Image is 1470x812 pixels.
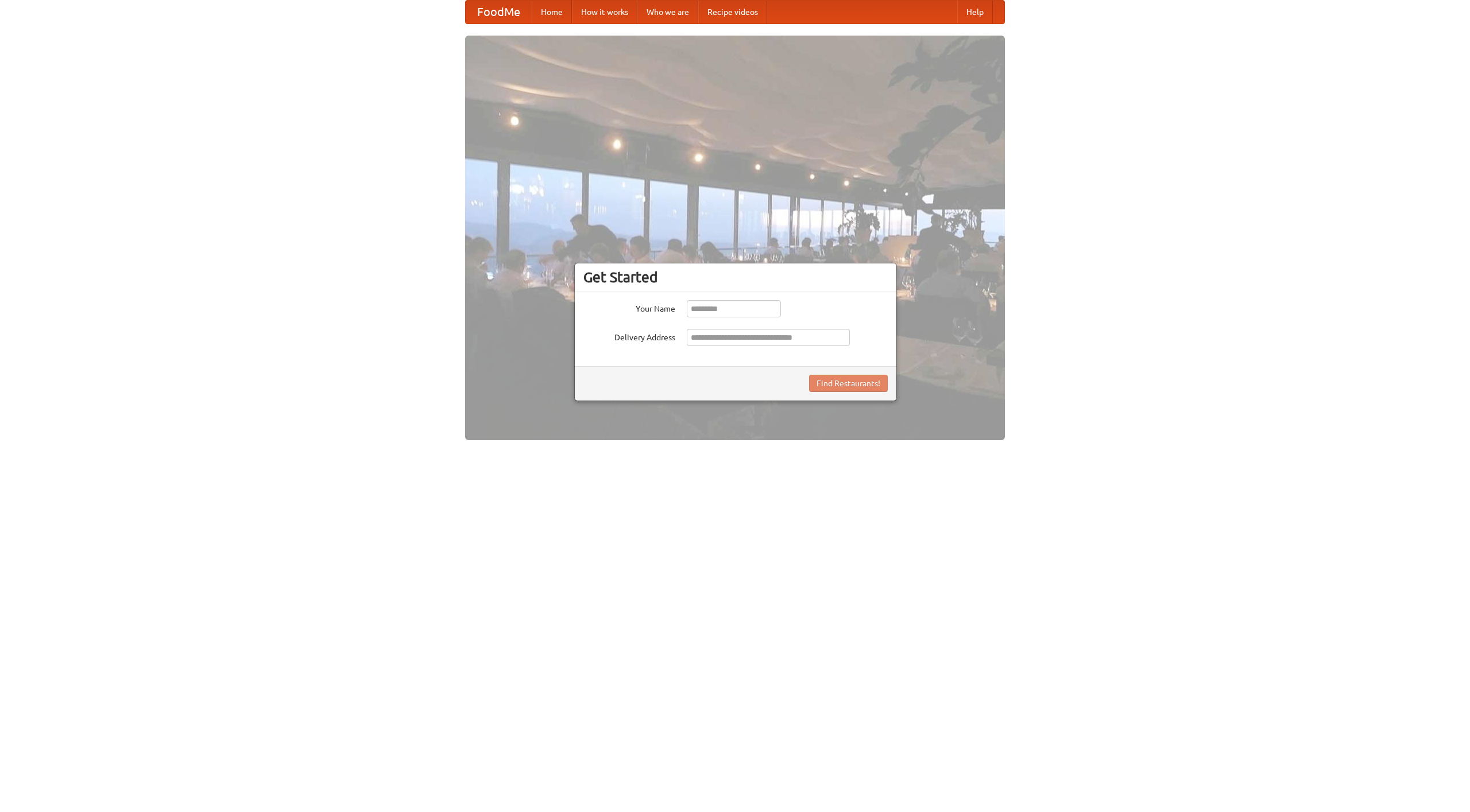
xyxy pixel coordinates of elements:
a: Recipe videos [698,1,767,24]
label: Your Name [583,300,675,314]
label: Delivery Address [583,329,675,343]
h3: Get Started [583,269,888,286]
button: Find Restaurants! [809,375,888,392]
a: Help [957,1,993,24]
a: Who we are [637,1,698,24]
a: How it works [572,1,637,24]
a: Home [532,1,572,24]
a: FoodMe [466,1,532,24]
